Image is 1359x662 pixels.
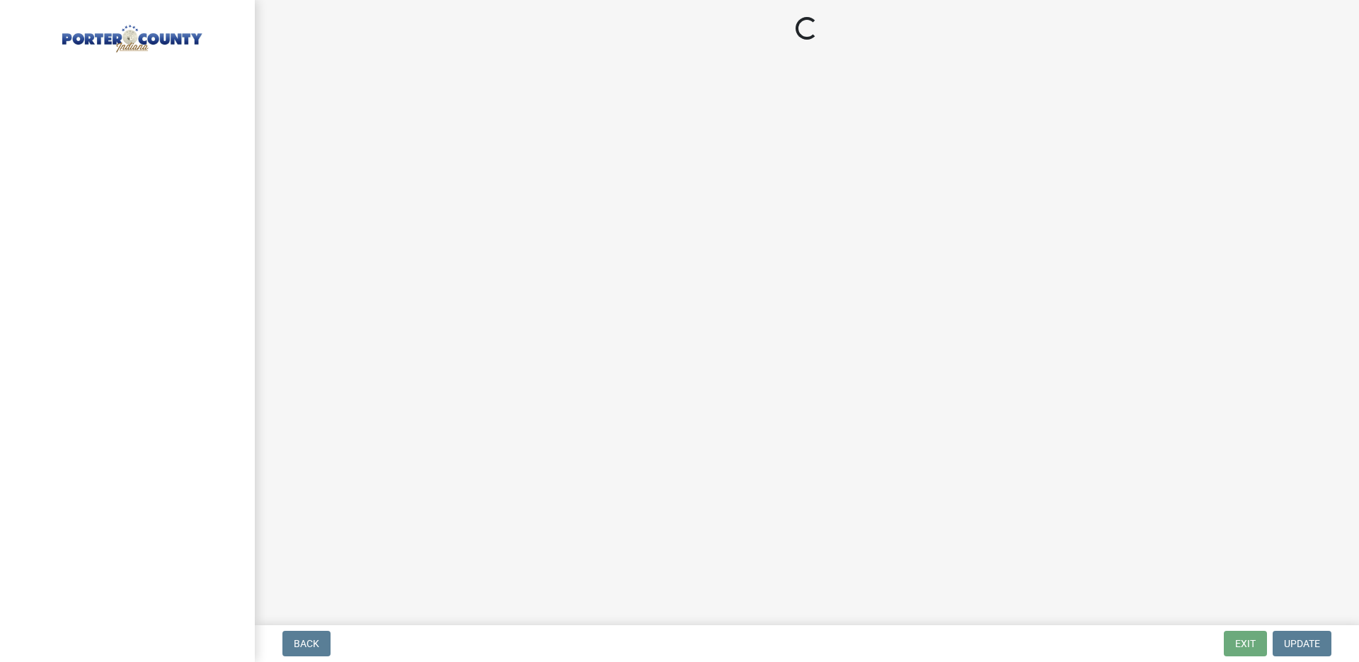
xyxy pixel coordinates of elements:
[28,15,232,55] img: Porter County, Indiana
[1273,631,1331,656] button: Update
[1224,631,1267,656] button: Exit
[294,638,319,649] span: Back
[1284,638,1320,649] span: Update
[282,631,331,656] button: Back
